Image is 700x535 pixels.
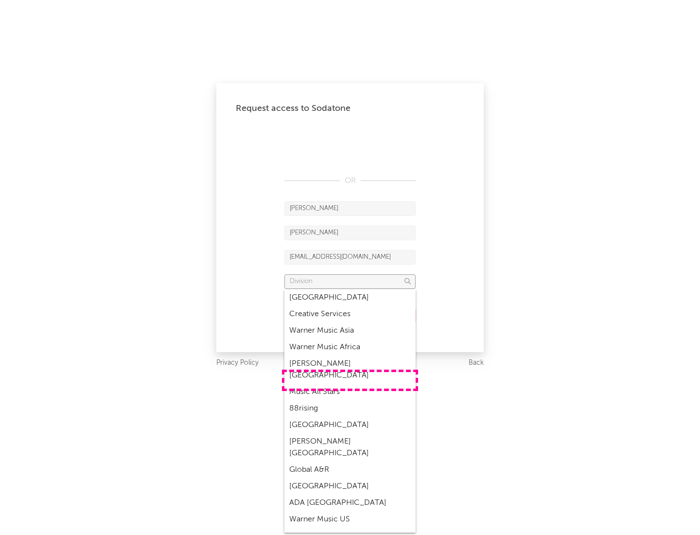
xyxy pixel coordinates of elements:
[284,201,416,216] input: First Name
[284,250,416,265] input: Email
[284,274,416,289] input: Division
[284,478,416,495] div: [GEOGRAPHIC_DATA]
[284,289,416,306] div: [GEOGRAPHIC_DATA]
[216,357,259,369] a: Privacy Policy
[284,433,416,462] div: [PERSON_NAME] [GEOGRAPHIC_DATA]
[284,339,416,356] div: Warner Music Africa
[284,306,416,322] div: Creative Services
[284,400,416,417] div: 88rising
[284,417,416,433] div: [GEOGRAPHIC_DATA]
[284,384,416,400] div: Music All Stars
[284,175,416,187] div: OR
[284,495,416,511] div: ADA [GEOGRAPHIC_DATA]
[284,322,416,339] div: Warner Music Asia
[236,103,464,114] div: Request access to Sodatone
[284,356,416,384] div: [PERSON_NAME] [GEOGRAPHIC_DATA]
[284,511,416,528] div: Warner Music US
[469,357,484,369] a: Back
[284,226,416,240] input: Last Name
[284,462,416,478] div: Global A&R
